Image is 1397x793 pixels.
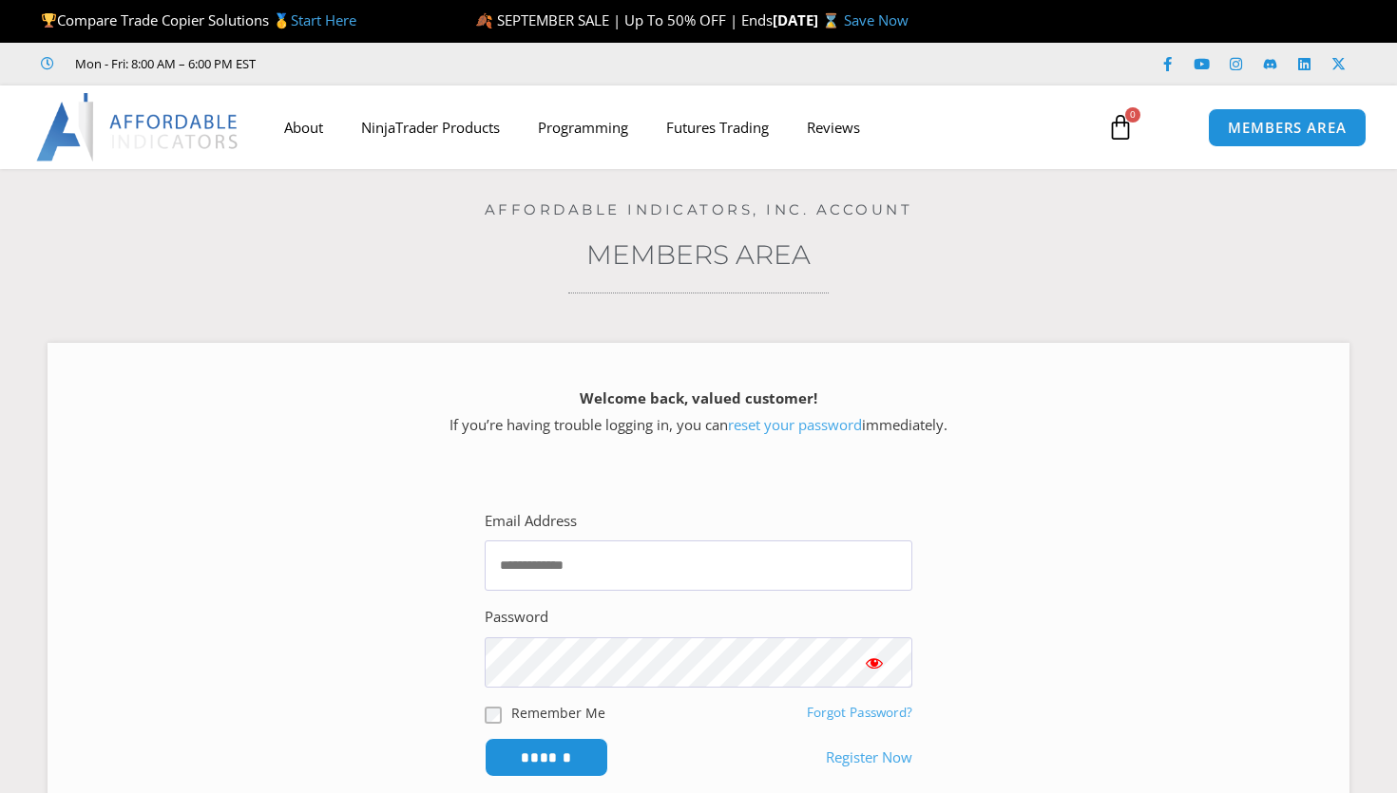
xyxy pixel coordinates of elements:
[807,704,912,721] a: Forgot Password?
[265,105,342,149] a: About
[342,105,519,149] a: NinjaTrader Products
[826,745,912,771] a: Register Now
[81,386,1316,439] p: If you’re having trouble logging in, you can immediately.
[773,10,844,29] strong: [DATE] ⌛
[511,703,605,723] label: Remember Me
[519,105,647,149] a: Programming
[580,388,817,407] strong: Welcome back, valued customer!
[291,10,356,29] a: Start Here
[1125,107,1140,123] span: 0
[1228,121,1347,135] span: MEMBERS AREA
[485,200,913,218] a: Affordable Indicators, Inc. Account
[1208,108,1367,147] a: MEMBERS AREA
[728,415,862,434] a: reset your password
[1079,100,1162,155] a: 0
[836,637,912,688] button: Show password
[485,508,577,535] label: Email Address
[265,105,1090,149] nav: Menu
[36,93,240,161] img: LogoAI
[788,105,879,149] a: Reviews
[844,10,909,29] a: Save Now
[586,238,811,271] a: Members Area
[485,604,548,631] label: Password
[475,10,773,29] span: 🍂 SEPTEMBER SALE | Up To 50% OFF | Ends
[647,105,788,149] a: Futures Trading
[42,13,56,28] img: 🏆
[282,54,567,73] iframe: Customer reviews powered by Trustpilot
[70,52,256,75] span: Mon - Fri: 8:00 AM – 6:00 PM EST
[41,10,356,29] span: Compare Trade Copier Solutions 🥇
